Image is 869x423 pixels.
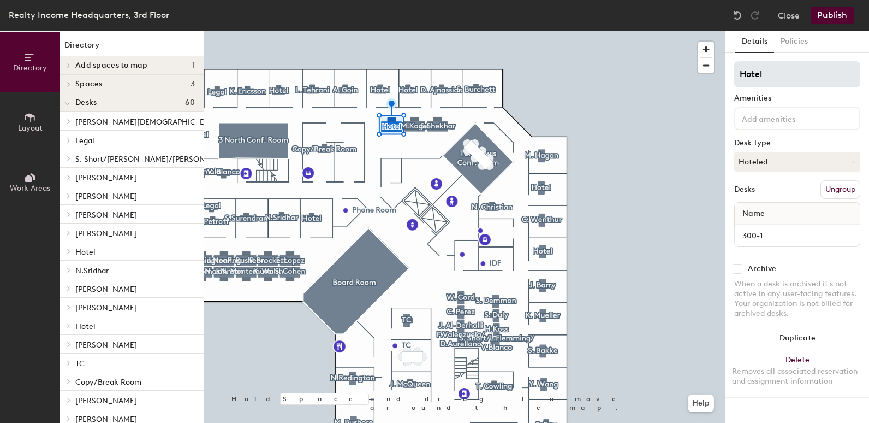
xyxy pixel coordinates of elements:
[735,31,774,53] button: Details
[732,10,743,21] img: Undo
[75,210,137,220] span: [PERSON_NAME]
[811,7,854,24] button: Publish
[749,10,760,21] img: Redo
[75,340,137,350] span: [PERSON_NAME]
[75,61,148,70] span: Add spaces to map
[734,279,860,319] div: When a desk is archived it's not active in any user-facing features. Your organization is not bil...
[18,124,43,133] span: Layout
[734,152,860,172] button: Hoteled
[185,98,195,107] span: 60
[75,192,137,201] span: [PERSON_NAME]
[748,265,776,273] div: Archive
[725,349,869,397] button: DeleteRemoves all associated reservation and assignment information
[820,180,860,199] button: Ungroup
[732,367,862,386] div: Removes all associated reservation and assignment information
[10,184,50,193] span: Work Areas
[75,303,137,313] span: [PERSON_NAME]
[774,31,814,53] button: Policies
[75,378,141,387] span: Copy/Break Room
[75,80,103,89] span: Spaces
[75,285,137,294] span: [PERSON_NAME]
[737,228,858,243] input: Unnamed desk
[75,98,97,107] span: Desks
[75,117,221,127] span: [PERSON_NAME][DEMOGRAPHIC_DATA]
[734,94,860,103] div: Amenities
[734,139,860,148] div: Desk Type
[191,80,195,89] span: 3
[75,248,96,257] span: Hotel
[778,7,800,24] button: Close
[60,39,204,56] h1: Directory
[725,327,869,349] button: Duplicate
[75,173,137,183] span: [PERSON_NAME]
[740,111,838,125] input: Add amenities
[737,204,770,224] span: Name
[9,8,169,22] div: Realty Income Headquarters, 3rd Floor
[75,396,137,406] span: [PERSON_NAME]
[688,395,714,412] button: Help
[75,155,234,164] span: S. Short/[PERSON_NAME]/[PERSON_NAME]
[192,61,195,70] span: 1
[75,322,96,331] span: Hotel
[75,359,85,368] span: TC
[75,266,109,275] span: N.Sridhar
[75,136,94,145] span: Legal
[13,63,47,73] span: Directory
[75,229,137,238] span: [PERSON_NAME]
[734,185,755,194] div: Desks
